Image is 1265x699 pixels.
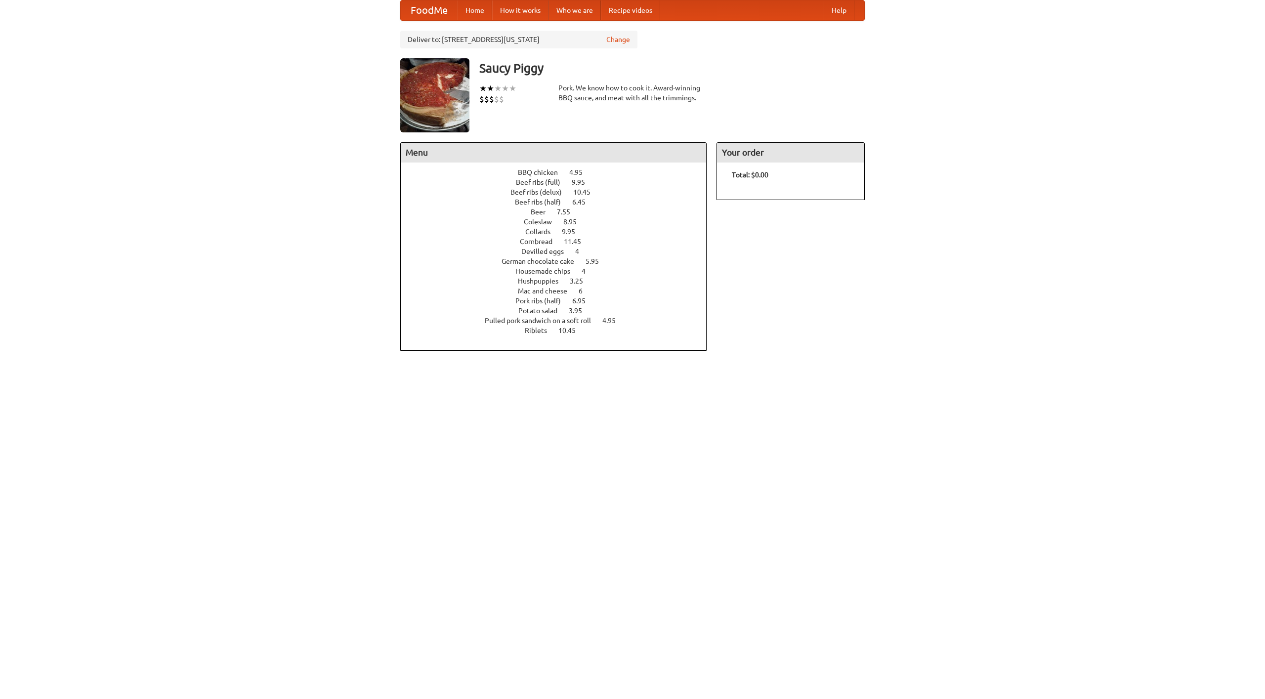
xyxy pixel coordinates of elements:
a: Beef ribs (half) 6.45 [515,198,604,206]
li: $ [479,94,484,105]
span: 10.45 [558,327,586,334]
li: ★ [509,83,516,94]
span: Mac and cheese [518,287,577,295]
a: Beef ribs (delux) 10.45 [510,188,609,196]
li: $ [489,94,494,105]
span: Beer [531,208,555,216]
b: Total: $0.00 [732,171,768,179]
li: ★ [479,83,487,94]
span: Coleslaw [524,218,562,226]
a: Pulled pork sandwich on a soft roll 4.95 [485,317,634,325]
a: Beer 7.55 [531,208,589,216]
span: Potato salad [518,307,567,315]
li: $ [494,94,499,105]
span: 4.95 [569,168,592,176]
a: Cornbread 11.45 [520,238,599,246]
span: 11.45 [564,238,591,246]
span: 6.45 [572,198,595,206]
div: Pork. We know how to cook it. Award-winning BBQ sauce, and meat with all the trimmings. [558,83,707,103]
span: 10.45 [573,188,600,196]
li: ★ [494,83,502,94]
a: Help [824,0,854,20]
span: 4 [582,267,595,275]
a: German chocolate cake 5.95 [502,257,617,265]
h4: Your order [717,143,864,163]
li: ★ [487,83,494,94]
span: German chocolate cake [502,257,584,265]
a: Collards 9.95 [525,228,593,236]
span: 4 [575,247,589,255]
a: Riblets 10.45 [525,327,594,334]
a: FoodMe [401,0,458,20]
span: 9.95 [562,228,585,236]
div: Deliver to: [STREET_ADDRESS][US_STATE] [400,31,637,48]
span: BBQ chicken [518,168,568,176]
li: $ [499,94,504,105]
a: Hushpuppies 3.25 [518,277,601,285]
span: Collards [525,228,560,236]
span: 3.25 [570,277,593,285]
a: How it works [492,0,548,20]
span: Beef ribs (half) [515,198,571,206]
span: 9.95 [572,178,595,186]
a: Coleslaw 8.95 [524,218,595,226]
span: Housemade chips [515,267,580,275]
h4: Menu [401,143,706,163]
a: Who we are [548,0,601,20]
span: 4.95 [602,317,626,325]
a: Mac and cheese 6 [518,287,601,295]
a: Pork ribs (half) 6.95 [515,297,604,305]
a: Recipe videos [601,0,660,20]
img: angular.jpg [400,58,469,132]
span: 8.95 [563,218,587,226]
h3: Saucy Piggy [479,58,865,78]
span: Pork ribs (half) [515,297,571,305]
a: Potato salad 3.95 [518,307,600,315]
span: Pulled pork sandwich on a soft roll [485,317,601,325]
span: Riblets [525,327,557,334]
span: Beef ribs (delux) [510,188,572,196]
a: Housemade chips 4 [515,267,604,275]
a: Devilled eggs 4 [521,247,597,255]
span: 6.95 [572,297,595,305]
a: Change [606,35,630,44]
span: Cornbread [520,238,562,246]
span: 3.95 [569,307,592,315]
a: BBQ chicken 4.95 [518,168,601,176]
span: Hushpuppies [518,277,568,285]
a: Home [458,0,492,20]
span: Devilled eggs [521,247,574,255]
li: ★ [502,83,509,94]
span: 7.55 [557,208,580,216]
span: 5.95 [586,257,609,265]
span: 6 [579,287,592,295]
li: $ [484,94,489,105]
span: Beef ribs (full) [516,178,570,186]
a: Beef ribs (full) 9.95 [516,178,603,186]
